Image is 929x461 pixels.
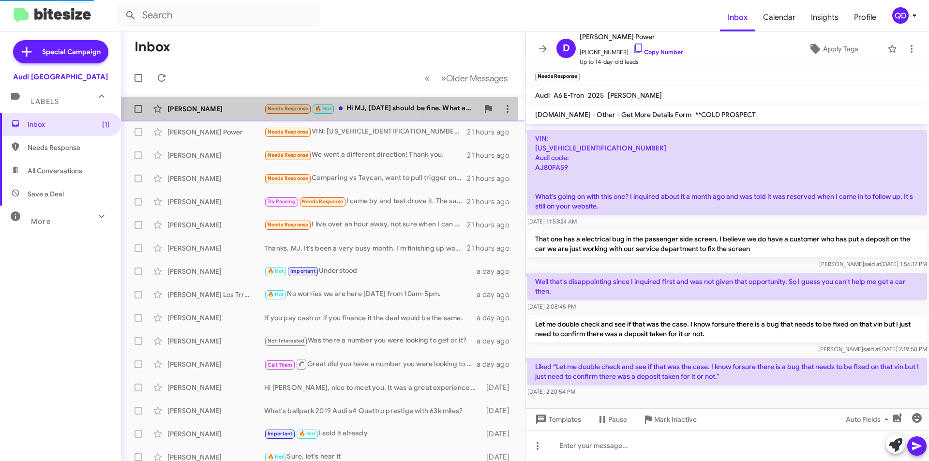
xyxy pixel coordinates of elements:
button: Apply Tags [783,40,883,58]
span: Insights [803,3,846,31]
button: QD [884,7,918,24]
div: 21 hours ago [467,174,517,183]
nav: Page navigation example [419,68,513,88]
div: [PERSON_NAME] [167,267,264,276]
button: Mark Inactive [635,411,704,428]
button: Pause [589,411,635,428]
p: Let me double check and see if that was the case. I know forsure there is a bug that needs to be ... [527,315,927,342]
a: Calendar [755,3,803,31]
span: All Conversations [28,166,82,176]
p: Liked “Let me double check and see if that was the case. I know forsure there is a bug that needs... [527,358,927,385]
div: If you pay cash or if you finance it the deal would be the same. [264,313,477,323]
div: a day ago [477,313,517,323]
span: 🔥 Hot [315,105,331,112]
div: [DATE] [481,383,517,392]
span: Try Pausing [268,198,296,205]
a: Special Campaign [13,40,108,63]
div: [PERSON_NAME] [167,359,264,369]
div: I sold it already [264,428,481,439]
a: Profile [846,3,884,31]
span: [DATE] 2:08:45 PM [527,303,576,310]
span: Apply Tags [823,40,858,58]
span: Important [268,431,293,437]
span: [DATE] 11:53:24 AM [527,218,577,225]
div: 21 hours ago [467,150,517,160]
p: Well that's disappointing since I inquired first and was not given that opportunity. So I guess y... [527,273,927,300]
span: 🔥 Hot [268,291,284,297]
span: Needs Response [268,222,309,228]
span: said at [864,260,881,268]
div: [PERSON_NAME] [167,383,264,392]
span: Needs Response [268,129,309,135]
a: Inbox [720,3,755,31]
div: QD [892,7,909,24]
a: Copy Number [632,48,683,56]
div: [PERSON_NAME] [167,429,264,439]
span: [DOMAIN_NAME] - Other - Get More Details Form [535,110,691,119]
span: Older Messages [446,73,508,84]
div: [PERSON_NAME] [167,336,264,346]
p: VIN: [US_VEHICLE_IDENTIFICATION_NUMBER] Audi code: AJ80FA59 What's going on with this one? I inqu... [527,130,927,215]
div: I came by and test drove it. The salesman I drove with said there wasn't much negotiation on pric... [264,196,467,207]
span: 🔥 Hot [268,268,284,274]
small: Needs Response [535,73,580,81]
div: VIN: [US_VEHICLE_IDENTIFICATION_NUMBER] Audi code: AJ80FA59 What's going on with this one? I inqu... [264,126,467,137]
span: » [441,72,446,84]
span: Not-Interested [268,338,305,344]
div: I live over an hour away, not sure when I can make it your way [264,219,467,230]
span: D [563,41,570,56]
span: More [31,217,51,226]
div: Comparing vs Taycan, want to pull trigger on a lease before 9/30 [264,173,467,184]
span: [DATE] 2:20:54 PM [527,388,575,395]
span: 🔥 Hot [268,454,284,460]
span: Call Them [268,362,293,368]
div: [PERSON_NAME] [167,150,264,160]
div: a day ago [477,359,517,369]
span: said at [863,345,880,353]
button: Next [435,68,513,88]
div: 21 hours ago [467,243,517,253]
span: (1) [102,119,110,129]
div: [PERSON_NAME] [167,197,264,207]
span: Auto Fields [846,411,892,428]
span: Needs Response [302,198,343,205]
div: Thanks, MJ. It's been a very busy month. I'm finishing up work at a company to retire fully. Also... [264,243,467,253]
span: Templates [533,411,581,428]
span: [PERSON_NAME] Power [580,31,683,43]
div: [DATE] [481,429,517,439]
span: Audi [535,91,550,100]
span: Inbox [28,119,110,129]
div: Was there a number you were looking to get or it? [264,335,477,346]
span: 2025 [588,91,604,100]
div: [PERSON_NAME] [167,220,264,230]
span: [PERSON_NAME] [DATE] 1:56:17 PM [819,260,927,268]
span: Labels [31,97,59,106]
div: [PERSON_NAME] [167,406,264,416]
span: Important [290,268,315,274]
span: Needs Response [268,105,309,112]
button: Previous [419,68,435,88]
div: Understood [264,266,477,277]
div: 21 hours ago [467,197,517,207]
div: Hi MJ, [DATE] should be fine. What about 1pm? [264,103,479,114]
input: Search [117,4,320,27]
div: [PERSON_NAME] Los Trrenas [167,290,264,299]
span: Save a Deal [28,189,64,199]
p: That one has a electrical bug in the passenger side screen, I believe we do have a customer who h... [527,230,927,257]
span: « [424,72,430,84]
span: **COLD PROSPECT [695,110,756,119]
div: [PERSON_NAME] [167,243,264,253]
span: Up to 14-day-old leads [580,57,683,67]
button: Auto Fields [838,411,900,428]
div: Great did you have a number you were looking to get for it? [264,358,477,370]
div: We went a different direction! Thank you. [264,149,467,161]
span: Pause [608,411,627,428]
div: [PERSON_NAME] [167,313,264,323]
div: Hi [PERSON_NAME], nice to meet you. It was a great experience and I owe [PERSON_NAME] a follow-up... [264,383,481,392]
div: What's ballpark 2019 Audi s4 Quattro prestige with 63k miles? [264,406,481,416]
div: 21 hours ago [467,220,517,230]
div: [DATE] [481,406,517,416]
